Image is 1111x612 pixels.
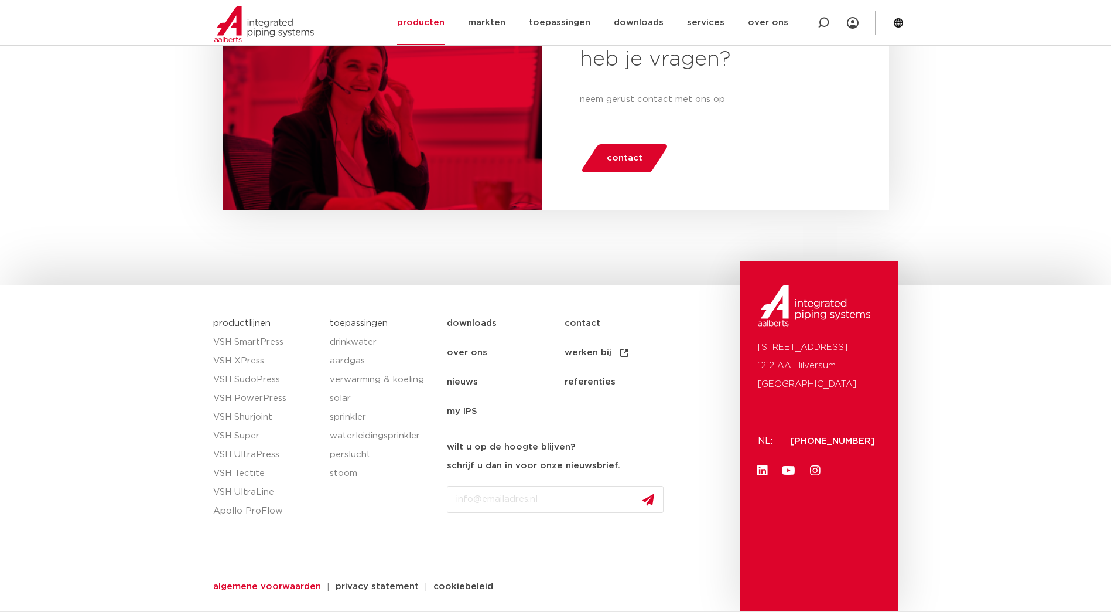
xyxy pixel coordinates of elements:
p: [STREET_ADDRESS] 1212 AA Hilversum [GEOGRAPHIC_DATA] [758,338,881,395]
a: contact [580,144,669,172]
a: toepassingen [330,319,388,328]
strong: wilt u op de hoogte blijven? [447,443,575,451]
a: referenties [565,368,682,397]
iframe: reCAPTCHA [447,522,625,568]
a: VSH PowerPress [213,389,319,408]
a: VSH SmartPress [213,333,319,352]
h2: heb je vragen? [580,46,852,74]
span: privacy statement [336,582,419,591]
img: send.svg [642,494,654,506]
a: VSH XPress [213,352,319,370]
span: contact [607,149,642,168]
a: downloads [447,309,565,338]
a: VSH UltraPress [213,446,319,464]
p: NL: [758,432,777,451]
strong: schrijf u dan in voor onze nieuwsbrief. [447,461,620,470]
a: contact [565,309,682,338]
a: Apollo ProFlow [213,502,319,521]
span: algemene voorwaarden [213,582,321,591]
span: cookiebeleid [433,582,493,591]
a: aardgas [330,352,435,370]
a: over ons [447,338,565,368]
a: solar [330,389,435,408]
a: werken bij [565,338,682,368]
a: nieuws [447,368,565,397]
a: VSH SudoPress [213,370,319,389]
input: info@emailadres.nl [447,486,664,513]
a: privacy statement [327,582,428,591]
a: VSH Tectite [213,464,319,483]
p: neem gerust contact met ons op [580,93,852,107]
a: verwarming & koeling [330,370,435,389]
a: VSH Super [213,427,319,446]
a: algemene voorwaarden [204,582,330,591]
a: perslucht [330,446,435,464]
nav: Menu [447,309,734,426]
a: cookiebeleid [425,582,502,591]
a: [PHONE_NUMBER] [791,437,875,446]
a: my IPS [447,397,565,426]
a: VSH UltraLine [213,483,319,502]
a: productlijnen [213,319,271,328]
a: waterleidingsprinkler [330,427,435,446]
a: stoom [330,464,435,483]
a: VSH Shurjoint [213,408,319,427]
a: sprinkler [330,408,435,427]
a: drinkwater [330,333,435,352]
